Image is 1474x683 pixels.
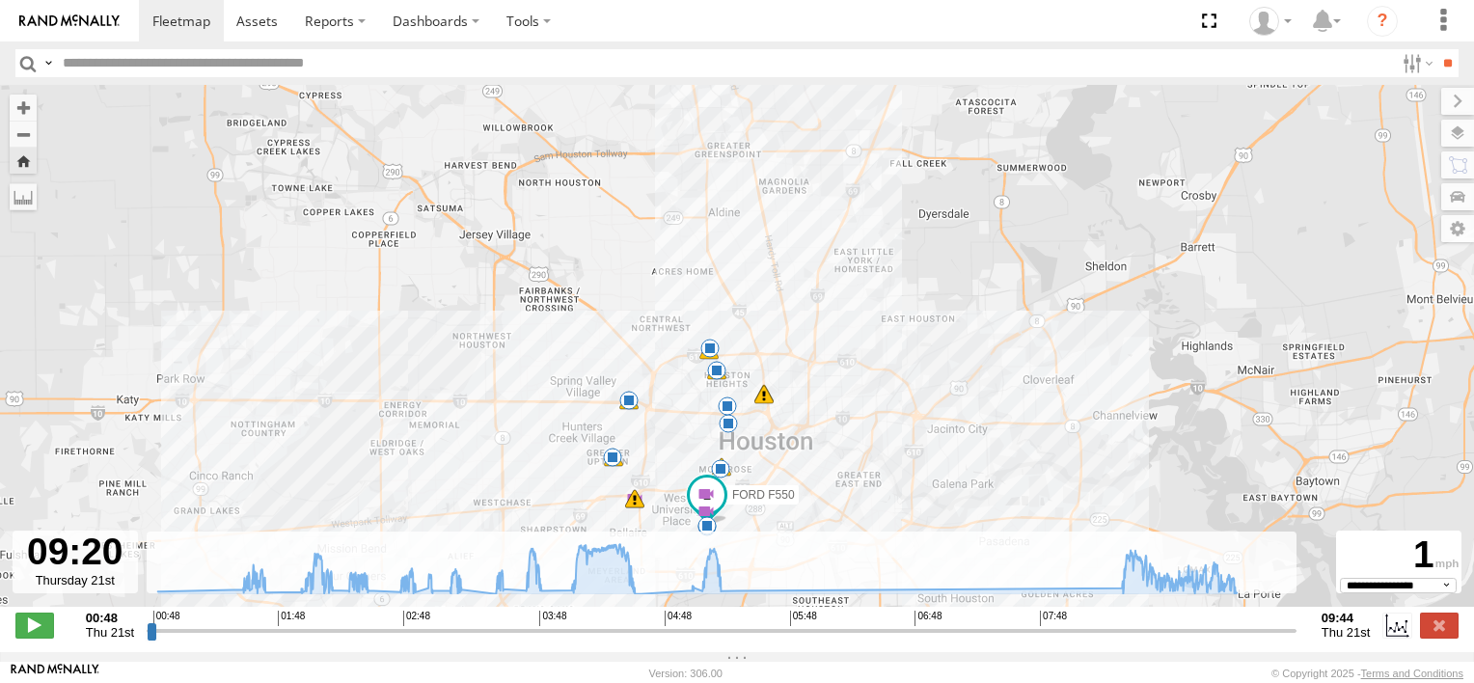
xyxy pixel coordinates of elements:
strong: 00:48 [86,611,134,625]
span: 05:48 [790,611,817,626]
div: Version: 306.00 [649,668,723,679]
button: Zoom out [10,121,37,148]
span: 06:48 [914,611,942,626]
span: 01:48 [278,611,305,626]
span: 02:48 [403,611,430,626]
span: Thu 21st Aug 2025 [1322,625,1370,640]
strong: 09:44 [1322,611,1370,625]
a: Terms and Conditions [1361,668,1463,679]
label: Play/Stop [15,613,54,638]
span: FORD F550 [732,488,795,502]
div: 1 [1339,533,1459,577]
label: Measure [10,183,37,210]
img: rand-logo.svg [19,14,120,28]
span: 03:48 [539,611,566,626]
div: Lupe Hernandez [1242,7,1298,36]
button: Zoom in [10,95,37,121]
span: Thu 21st Aug 2025 [86,625,134,640]
button: Zoom Home [10,148,37,174]
span: 00:48 [153,611,180,626]
a: Visit our Website [11,664,99,683]
label: Close [1420,613,1459,638]
span: 04:48 [665,611,692,626]
label: Search Query [41,49,56,77]
i: ? [1367,6,1398,37]
label: Search Filter Options [1395,49,1436,77]
div: © Copyright 2025 - [1271,668,1463,679]
label: Map Settings [1441,215,1474,242]
span: 07:48 [1040,611,1067,626]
